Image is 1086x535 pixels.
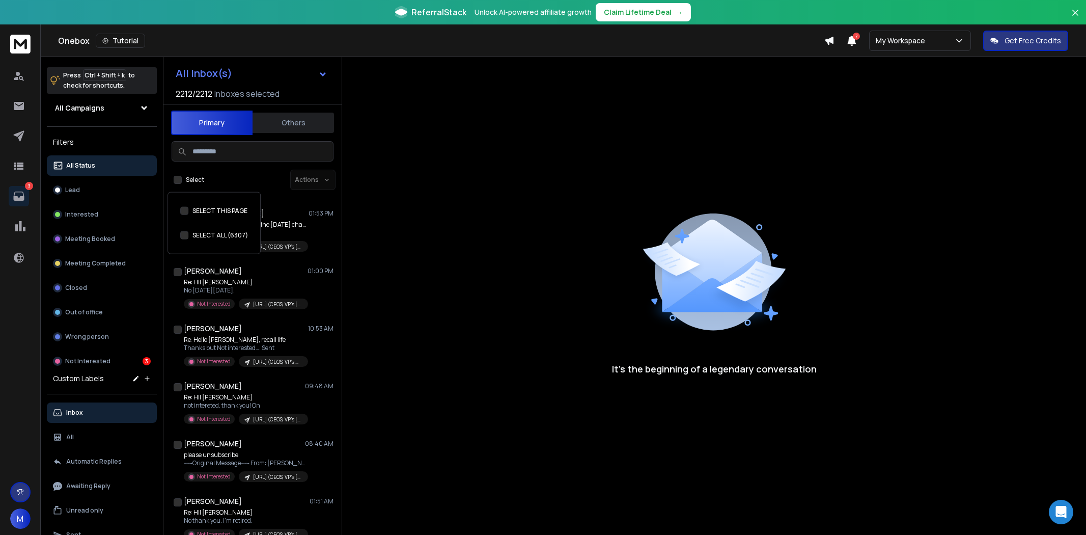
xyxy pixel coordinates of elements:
button: Tutorial [96,34,145,48]
p: Interested [65,210,98,219]
p: 01:00 PM [308,267,333,275]
p: Unlock AI-powered affiliate growth [475,7,592,17]
p: No [DATE][DATE], [184,286,306,295]
p: Not Interested [197,358,231,365]
label: Select [186,176,204,184]
button: Close banner [1069,6,1082,31]
h3: Filters [47,135,157,149]
p: 3 [25,182,33,190]
p: Not Interested [197,300,231,308]
p: Re: HII [PERSON_NAME] [184,278,306,286]
p: No thank you. I'm retired. [184,517,306,525]
p: 01:51 AM [310,497,333,505]
button: Others [253,112,334,134]
button: Closed [47,278,157,298]
p: Closed [65,284,87,292]
h1: [PERSON_NAME] [184,496,242,506]
p: All [66,433,74,441]
p: Thanks but Not interested…. Sent [184,344,306,352]
button: Lead [47,180,157,200]
div: Onebox [58,34,824,48]
p: Get Free Credits [1005,36,1061,46]
h1: [PERSON_NAME] [184,381,242,391]
span: → [676,7,683,17]
p: [URL] (CEOS, VP's USA) 6 [253,358,302,366]
button: M [10,509,31,529]
button: All Inbox(s) [168,63,336,84]
p: Inbox [66,409,83,417]
p: Automatic Replies [66,458,122,466]
p: All Status [66,162,95,170]
p: [URL] (CEOS, VP's [GEOGRAPHIC_DATA]) 7 [253,416,302,423]
p: Meeting Booked [65,235,115,243]
p: Not Interested [197,415,231,423]
button: Unread only [47,500,157,521]
p: 09:48 AM [305,382,333,390]
button: Meeting Booked [47,229,157,249]
p: Lead [65,186,80,194]
p: [URL] (CEOS, VP's [GEOGRAPHIC_DATA]) 2 [253,243,302,251]
h3: Custom Labels [53,373,104,384]
button: Not Interested3 [47,351,157,371]
button: Interested [47,204,157,225]
p: 08:40 AM [305,440,333,448]
h1: [PERSON_NAME] [184,266,242,276]
p: Not Interested [65,357,110,365]
p: Re: Hello [PERSON_NAME], recall life [184,336,306,344]
h1: [PERSON_NAME] [184,439,242,449]
p: not intereted. thank you! On [184,402,306,410]
button: Primary [171,111,253,135]
label: SELECT ALL (6307) [192,231,248,239]
p: 10:53 AM [308,325,333,333]
p: Unread only [66,506,103,515]
button: Claim Lifetime Deal→ [596,3,691,21]
p: please unsubscribe [184,451,306,459]
p: Out of office [65,308,103,316]
p: Awaiting Reply [66,482,110,490]
a: 3 [9,186,29,206]
p: [URL] (CEOS, VP's [GEOGRAPHIC_DATA]) 7 [253,301,302,308]
p: Re: HII [PERSON_NAME] [184,393,306,402]
button: Awaiting Reply [47,476,157,496]
button: Automatic Replies [47,451,157,472]
button: Get Free Credits [983,31,1068,51]
p: 01:53 PM [309,209,333,218]
p: [URL] (CEOS, VP's [GEOGRAPHIC_DATA]) [253,473,302,481]
button: All Status [47,155,157,176]
div: Open Intercom Messenger [1049,500,1073,524]
p: Meeting Completed [65,259,126,267]
p: -----Original Message----- From: [PERSON_NAME] [184,459,306,467]
button: Inbox [47,403,157,423]
span: ReferralStack [411,6,466,18]
p: It’s the beginning of a legendary conversation [612,362,817,376]
span: 2212 / 2212 [176,88,212,100]
button: All Campaigns [47,98,157,118]
button: All [47,427,157,447]
span: 7 [853,33,860,40]
span: Ctrl + Shift + k [83,69,126,81]
label: SELECT THIS PAGE [192,207,247,215]
button: Meeting Completed [47,253,157,274]
button: Wrong person [47,327,157,347]
p: Press to check for shortcuts. [63,70,135,91]
h1: [PERSON_NAME] [184,324,242,334]
p: Not Interested [197,473,231,480]
p: Re: HII [PERSON_NAME] [184,509,306,517]
button: Out of office [47,302,157,323]
h1: All Campaigns [55,103,104,113]
h1: All Inbox(s) [176,68,232,78]
div: 3 [143,357,151,365]
p: Wrong person [65,333,109,341]
p: My Workspace [876,36,929,46]
h3: Inboxes selected [214,88,280,100]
